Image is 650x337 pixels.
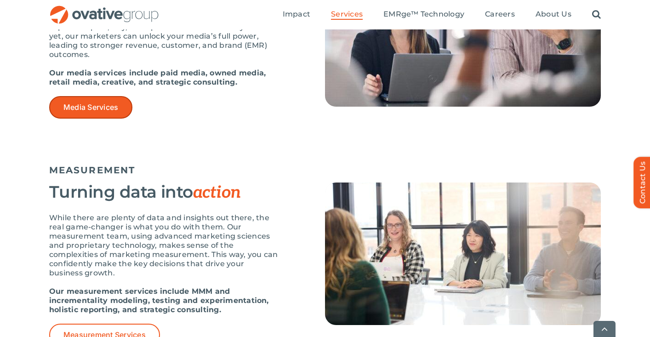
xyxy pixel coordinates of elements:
[49,69,266,86] strong: Our media services include paid media, owned media, retail media, creative, and strategic consult...
[383,10,464,19] span: EMRge™ Technology
[592,10,601,20] a: Search
[331,10,363,20] a: Services
[63,103,118,112] span: Media Services
[283,10,310,20] a: Impact
[331,10,363,19] span: Services
[193,183,241,203] span: action
[325,183,601,325] img: Services – Measurement
[485,10,515,20] a: Careers
[383,10,464,20] a: EMRge™ Technology
[49,213,279,278] p: While there are plenty of data and insights out there, the real game-changer is what you do with ...
[536,10,571,19] span: About Us
[536,10,571,20] a: About Us
[49,183,279,202] h3: Turning data into
[485,10,515,19] span: Careers
[49,287,269,314] strong: Our measurement services include MMM and incrementality modeling, testing and experimentation, ho...
[49,96,132,119] a: Media Services
[49,5,160,13] a: OG_Full_horizontal_RGB
[283,10,310,19] span: Impact
[49,165,601,176] h5: MEASUREMENT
